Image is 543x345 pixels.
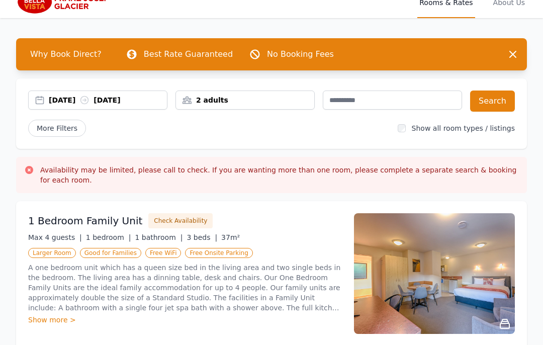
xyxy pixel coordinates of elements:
[135,233,183,241] span: 1 bathroom |
[267,48,334,60] p: No Booking Fees
[28,233,82,241] span: Max 4 guests |
[28,120,86,137] span: More Filters
[185,248,252,258] span: Free Onsite Parking
[470,91,515,112] button: Search
[22,44,110,64] span: Why Book Direct?
[28,263,342,313] p: A one bedroom unit which has a queen size bed in the living area and two single beds in the bedro...
[28,248,76,258] span: Larger Room
[28,315,342,325] div: Show more >
[144,48,233,60] p: Best Rate Guaranteed
[28,214,142,228] h3: 1 Bedroom Family Unit
[221,233,240,241] span: 37m²
[176,95,314,105] div: 2 adults
[49,95,167,105] div: [DATE] [DATE]
[40,165,519,185] h3: Availability may be limited, please call to check. If you are wanting more than one room, please ...
[148,213,213,228] button: Check Availability
[86,233,131,241] span: 1 bedroom |
[412,124,515,132] label: Show all room types / listings
[145,248,182,258] span: Free WiFi
[80,248,141,258] span: Good for Families
[187,233,217,241] span: 3 beds |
